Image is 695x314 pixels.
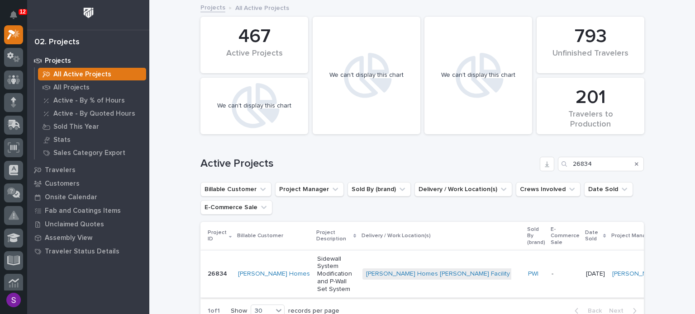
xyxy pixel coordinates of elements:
[35,120,149,133] a: Sold This Year
[53,84,90,92] p: All Projects
[200,157,536,170] h1: Active Projects
[34,37,80,47] div: 02. Projects
[414,182,512,197] button: Delivery / Work Location(s)
[53,110,135,118] p: Active - By Quoted Hours
[4,291,23,309] button: users-avatar
[611,231,654,241] p: Project Manager
[27,217,149,231] a: Unclaimed Quotes
[586,270,605,278] p: [DATE]
[45,234,92,242] p: Assembly View
[216,25,293,48] div: 467
[27,231,149,244] a: Assembly View
[217,102,291,110] div: We can't display this chart
[235,2,289,12] p: All Active Projects
[347,182,411,197] button: Sold By (brand)
[558,157,644,171] input: Search
[552,110,629,129] div: Travelers to Production
[552,25,629,48] div: 793
[238,270,310,278] a: [PERSON_NAME] Homes
[45,220,104,229] p: Unclaimed Quotes
[329,71,404,79] div: We can't display this chart
[53,136,71,144] p: Stats
[362,231,431,241] p: Delivery / Work Location(s)
[27,204,149,217] a: Fab and Coatings Items
[237,231,283,241] p: Billable Customer
[45,166,76,174] p: Travelers
[35,146,149,159] a: Sales Category Export
[27,163,149,177] a: Travelers
[366,270,510,278] a: [PERSON_NAME] Homes [PERSON_NAME] Facility
[527,225,545,248] p: Sold By (brand)
[11,11,23,25] div: Notifications12
[27,54,149,67] a: Projects
[551,225,580,248] p: E-Commerce Sale
[27,190,149,204] a: Onsite Calendar
[45,207,121,215] p: Fab and Coatings Items
[35,94,149,107] a: Active - By % of Hours
[316,228,351,244] p: Project Description
[552,270,579,278] p: -
[528,270,538,278] a: PWI
[275,182,344,197] button: Project Manager
[35,68,149,80] a: All Active Projects
[53,149,125,157] p: Sales Category Export
[317,255,355,293] p: Sidewall System Modification and P-Wall Set System
[200,250,676,297] tr: 2683426834 [PERSON_NAME] Homes Sidewall System Modification and P-Wall Set System[PERSON_NAME] Ho...
[27,244,149,258] a: Traveler Status Details
[612,270,662,278] a: [PERSON_NAME]
[45,57,71,65] p: Projects
[27,177,149,190] a: Customers
[516,182,581,197] button: Crews Involved
[552,49,629,68] div: Unfinished Travelers
[53,70,111,79] p: All Active Projects
[35,81,149,94] a: All Projects
[45,193,97,202] p: Onsite Calendar
[80,5,97,21] img: Workspace Logo
[200,200,272,215] button: E-Commerce Sale
[585,228,601,244] p: Date Sold
[45,180,80,188] p: Customers
[20,9,26,15] p: 12
[216,49,293,68] div: Active Projects
[200,182,271,197] button: Billable Customer
[45,248,119,256] p: Traveler Status Details
[200,2,225,12] a: Projects
[4,5,23,24] button: Notifications
[53,97,125,105] p: Active - By % of Hours
[35,107,149,120] a: Active - By Quoted Hours
[584,182,633,197] button: Date Sold
[441,71,515,79] div: We can't display this chart
[53,123,99,131] p: Sold This Year
[552,86,629,109] div: 201
[208,228,227,244] p: Project ID
[35,133,149,146] a: Stats
[208,268,229,278] p: 26834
